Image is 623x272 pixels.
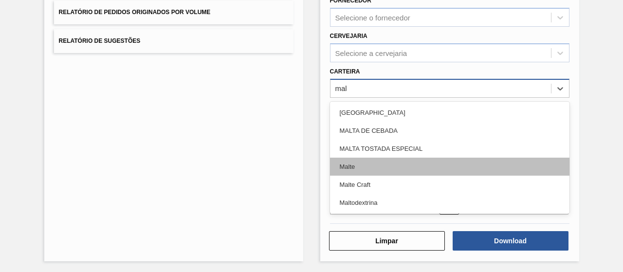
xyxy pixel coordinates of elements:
[330,33,367,39] label: Cervejaria
[330,68,360,75] label: Carteira
[335,14,410,22] div: Selecione o fornecedor
[453,231,568,251] button: Download
[330,176,569,194] div: Malte Craft
[330,158,569,176] div: Malte
[330,140,569,158] div: MALTA TOSTADA ESPECIAL
[330,122,569,140] div: MALTA DE CEBADA
[54,0,293,24] button: Relatório de Pedidos Originados por Volume
[330,194,569,212] div: Maltodextrina
[59,37,141,44] span: Relatório de Sugestões
[59,9,211,16] span: Relatório de Pedidos Originados por Volume
[54,29,293,53] button: Relatório de Sugestões
[329,231,445,251] button: Limpar
[330,104,569,122] div: [GEOGRAPHIC_DATA]
[335,49,407,57] div: Selecione a cervejaria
